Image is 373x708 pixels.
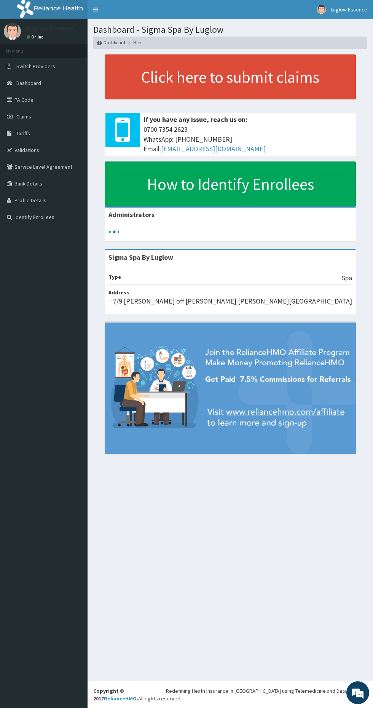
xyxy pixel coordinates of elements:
li: Here [126,39,142,46]
img: User Image [317,5,326,14]
img: provider-team-banner.png [105,323,356,454]
b: Administrators [108,210,155,219]
span: Switch Providers [16,63,55,70]
a: [EMAIL_ADDRESS][DOMAIN_NAME] [161,144,266,153]
footer: All rights reserved. [88,681,373,708]
span: Luglow Essence [331,6,367,13]
p: Spa [342,273,352,283]
a: Online [27,34,45,40]
strong: Copyright © 2017 . [93,687,138,702]
p: Luglow Essence [27,25,74,32]
b: If you have any issue, reach us on: [143,115,247,124]
span: Dashboard [16,80,41,86]
span: Claims [16,113,31,120]
svg: audio-loading [108,226,120,238]
a: How to Identify Enrollees [105,161,356,206]
a: Dashboard [97,39,125,46]
b: Type [108,273,121,280]
span: 0700 7354 2623 WhatsApp: [PHONE_NUMBER] Email: [143,125,352,154]
span: Tariffs [16,130,30,137]
a: RelianceHMO [104,695,137,702]
b: Address [108,289,129,296]
h1: Dashboard - Sigma Spa By Luglow [93,25,367,35]
strong: Sigma Spa By Luglow [108,253,173,262]
img: User Image [4,23,21,40]
div: Redefining Heath Insurance in [GEOGRAPHIC_DATA] using Telemedicine and Data Science! [166,687,367,695]
p: 7/9 [PERSON_NAME] off [PERSON_NAME] [PERSON_NAME][GEOGRAPHIC_DATA] [113,296,352,306]
a: Click here to submit claims [105,54,356,99]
